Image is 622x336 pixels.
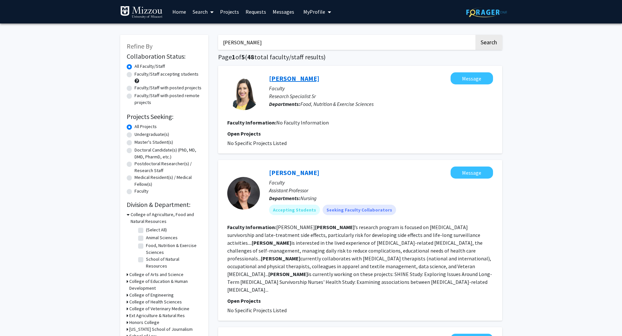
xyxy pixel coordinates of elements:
[300,101,374,107] span: Food, Nutrition & Exercise Sciences
[227,224,492,293] fg-read-more: [PERSON_NAME] ’s research program is focused on [MEDICAL_DATA] survivorship and late-treatment si...
[129,271,183,278] h3: College of Arts and Science
[120,6,163,19] img: University of Missouri Logo
[135,139,173,146] label: Master's Student(s)
[189,0,217,23] a: Search
[169,0,189,23] a: Home
[129,319,159,326] h3: Honors College
[232,53,235,61] span: 1
[315,224,355,230] b: [PERSON_NAME]
[227,140,287,146] span: No Specific Projects Listed
[129,292,174,299] h3: College of Engineering
[451,167,493,179] button: Message Elizabeth Anderson
[269,205,320,215] mat-chip: Accepting Students
[252,240,291,246] b: [PERSON_NAME]
[269,179,493,186] p: Faculty
[227,224,276,230] b: Faculty Information:
[218,53,502,61] h1: Page of ( total faculty/staff results)
[269,0,297,23] a: Messages
[269,101,300,107] b: Departments:
[227,119,276,126] b: Faculty Information:
[218,35,474,50] input: Search Keywords
[217,0,242,23] a: Projects
[247,53,254,61] span: 48
[127,201,202,209] h2: Division & Department:
[127,52,202,60] h2: Collaboration Status:
[227,307,287,314] span: No Specific Projects Listed
[276,119,329,126] span: No Faculty Information
[269,168,319,177] a: [PERSON_NAME]
[129,305,189,312] h3: College of Veterinary Medicine
[261,255,300,262] b: [PERSON_NAME]
[451,72,493,84] button: Message Jen Anderson
[323,205,396,215] mat-chip: Seeking Faculty Collaborators
[227,130,493,138] p: Open Projects
[146,256,200,270] label: School of Natural Resources
[131,211,202,225] h3: College of Agriculture, Food and Natural Resources
[127,113,202,121] h2: Projects Seeking:
[135,123,157,130] label: All Projects
[129,299,182,305] h3: College of Health Sciences
[129,312,185,319] h3: Ext Agriculture & Natural Res
[146,242,200,256] label: Food, Nutrition & Exercise Sciences
[135,188,149,195] label: Faculty
[135,84,201,91] label: Faculty/Staff with posted projects
[146,226,167,233] label: (Select All)
[241,53,245,61] span: 5
[269,84,493,92] p: Faculty
[135,174,202,188] label: Medical Resident(s) / Medical Fellow(s)
[135,131,169,138] label: Undergraduate(s)
[5,307,28,331] iframe: Chat
[129,326,193,333] h3: [US_STATE] School of Journalism
[269,92,493,100] p: Research Specialist Sr
[146,234,178,241] label: Animal Sciences
[303,8,325,15] span: My Profile
[135,92,202,106] label: Faculty/Staff with posted remote projects
[269,195,300,201] b: Departments:
[300,195,317,201] span: Nursing
[135,63,165,70] label: All Faculty/Staff
[269,74,319,82] a: [PERSON_NAME]
[475,35,502,50] button: Search
[135,160,202,174] label: Postdoctoral Researcher(s) / Research Staff
[269,186,493,194] p: Assistant Professor
[268,271,308,277] b: [PERSON_NAME]
[129,278,202,292] h3: College of Education & Human Development
[135,147,202,160] label: Doctoral Candidate(s) (PhD, MD, DMD, PharmD, etc.)
[466,7,507,17] img: ForagerOne Logo
[135,71,199,78] label: Faculty/Staff accepting students
[227,297,493,305] p: Open Projects
[242,0,269,23] a: Requests
[127,42,152,50] span: Refine By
